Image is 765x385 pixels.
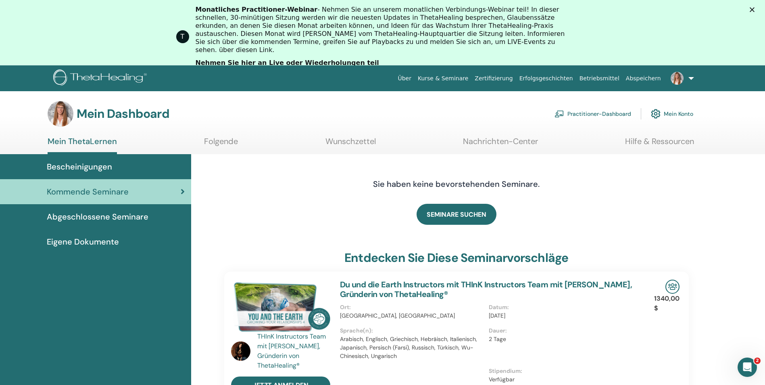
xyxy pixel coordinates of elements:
p: 2 Tage [489,335,633,343]
p: Dauer: [489,326,633,335]
p: Arabisch, Englisch, Griechisch, Hebräisch, Italienisch, Japanisch, Persisch (Farsi), Russisch, Tü... [340,335,484,360]
font: Practitioner-Dashboard [567,110,631,117]
span: Kommende Seminare [47,186,129,198]
img: default.jpg [671,72,684,85]
b: Monatliches Practitioner-Webinar [196,6,318,13]
img: cog.svg [651,107,661,121]
img: In-Person Seminar [665,280,680,294]
p: [GEOGRAPHIC_DATA], [GEOGRAPHIC_DATA] [340,312,484,320]
a: Wunschzettel [325,136,376,152]
h4: Sie haben keine bevorstehenden Seminare. [329,179,584,189]
div: Profilbild für ThetaHealing [176,30,189,43]
p: Verfügbar [489,375,633,384]
a: Mein ThetaLernen [48,136,117,154]
p: Sprache(n): [340,326,484,335]
a: Nehmen Sie hier an Live oder Wiederholungen teil [196,59,379,68]
h3: Mein Dashboard [77,107,169,121]
font: Mein Konto [664,110,693,117]
p: 1340,00 $ [654,294,680,313]
span: Eigene Dokumente [47,236,119,248]
a: Du und die Earth Instructors mit THInK Instructors Team mit [PERSON_NAME], Gründerin von ThetaHea... [340,279,632,299]
a: Hilfe & Ressourcen [625,136,694,152]
p: [DATE] [489,312,633,320]
img: default.jpg [48,101,73,127]
iframe: Intercom live chat [738,358,757,377]
img: You and the Earth Instructors [231,280,330,334]
span: SEMINARE SUCHEN [427,210,486,219]
span: 2 [754,358,761,364]
a: Kurse & Seminare [415,71,471,86]
span: Bescheinigungen [47,161,112,173]
div: Schließen [750,7,758,12]
a: Folgende [204,136,238,152]
a: Mein Konto [651,105,693,123]
a: THInK Instructors Team mit [PERSON_NAME], Gründerin von ThetaHealing® [257,332,332,370]
img: logo.png [53,69,150,88]
h3: Entdecken Sie diese Seminarvorschläge [344,251,568,265]
a: Nachrichten-Center [463,136,538,152]
a: Betriebsmittel [576,71,623,86]
p: Ort: [340,303,484,312]
a: Practitioner-Dashboard [554,105,631,123]
span: Abgeschlossene Seminare [47,211,148,223]
a: Über [394,71,415,86]
img: chalkboard-teacher.svg [554,110,564,117]
div: - Nehmen Sie an unserem monatlichen Verbindungs-Webinar teil! In dieser schnellen, 30-minütigen S... [196,6,576,54]
a: SEMINARE SUCHEN [417,204,496,225]
p: Stipendium: [489,367,633,375]
img: default.jpg [231,341,250,361]
p: Datum: [489,303,633,312]
a: Erfolgsgeschichten [516,71,576,86]
a: Zertifizierung [471,71,516,86]
a: Abspeichern [623,71,664,86]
